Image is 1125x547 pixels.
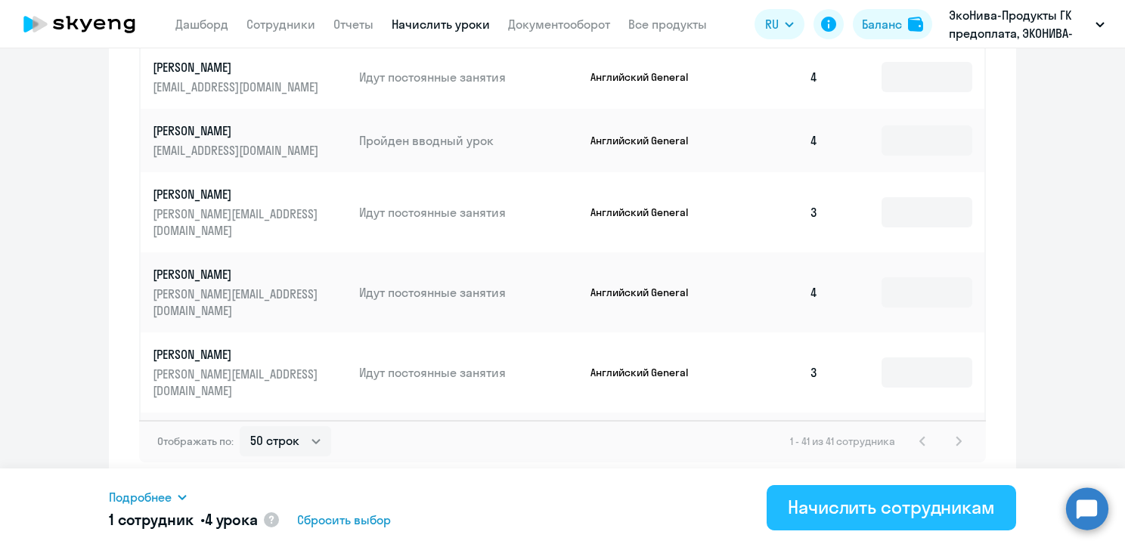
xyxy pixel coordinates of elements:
[153,122,347,159] a: [PERSON_NAME][EMAIL_ADDRESS][DOMAIN_NAME]
[109,509,258,530] h5: 1 сотрудник •
[205,510,258,529] span: 4 урока
[508,17,610,32] a: Документооборот
[941,6,1112,42] button: ЭкоНива-Продукты ГК предоплата, ЭКОНИВА-ПРОДУКТЫ ПИТАНИЯ, ООО
[157,434,234,448] span: Отображать по:
[297,511,391,529] span: Сбросить выбор
[175,17,228,32] a: Дашборд
[153,286,322,319] p: [PERSON_NAME][EMAIL_ADDRESS][DOMAIN_NAME]
[862,15,902,33] div: Баланс
[724,45,830,109] td: 4
[590,206,704,219] p: Английский General
[724,109,830,172] td: 4
[153,79,322,95] p: [EMAIL_ADDRESS][DOMAIN_NAME]
[153,59,322,76] p: [PERSON_NAME]
[153,186,347,239] a: [PERSON_NAME][PERSON_NAME][EMAIL_ADDRESS][DOMAIN_NAME]
[153,206,322,239] p: [PERSON_NAME][EMAIL_ADDRESS][DOMAIN_NAME]
[153,186,322,202] p: [PERSON_NAME]
[153,266,322,283] p: [PERSON_NAME]
[724,252,830,332] td: 4
[153,346,322,363] p: [PERSON_NAME]
[153,142,322,159] p: [EMAIL_ADDRESS][DOMAIN_NAME]
[153,266,347,319] a: [PERSON_NAME][PERSON_NAME][EMAIL_ADDRESS][DOMAIN_NAME]
[392,17,490,32] a: Начислить уроки
[628,17,707,32] a: Все продукты
[767,485,1016,530] button: Начислить сотрудникам
[359,364,578,381] p: Идут постоянные занятия
[908,17,923,32] img: balance
[359,284,578,301] p: Идут постоянные занятия
[790,434,895,448] span: 1 - 41 из 41 сотрудника
[359,132,578,149] p: Пройден вводный урок
[590,286,704,299] p: Английский General
[246,17,315,32] a: Сотрудники
[153,122,322,139] p: [PERSON_NAME]
[788,495,995,519] div: Начислить сотрудникам
[359,204,578,221] p: Идут постоянные занятия
[109,488,172,506] span: Подробнее
[590,70,704,84] p: Английский General
[333,17,373,32] a: Отчеты
[724,172,830,252] td: 3
[590,134,704,147] p: Английский General
[724,332,830,413] td: 3
[153,59,347,95] a: [PERSON_NAME][EMAIL_ADDRESS][DOMAIN_NAME]
[853,9,932,39] button: Балансbalance
[153,366,322,399] p: [PERSON_NAME][EMAIL_ADDRESS][DOMAIN_NAME]
[590,366,704,379] p: Английский General
[755,9,804,39] button: RU
[949,6,1089,42] p: ЭкоНива-Продукты ГК предоплата, ЭКОНИВА-ПРОДУКТЫ ПИТАНИЯ, ООО
[153,346,347,399] a: [PERSON_NAME][PERSON_NAME][EMAIL_ADDRESS][DOMAIN_NAME]
[359,69,578,85] p: Идут постоянные занятия
[765,15,779,33] span: RU
[724,413,830,493] td: 4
